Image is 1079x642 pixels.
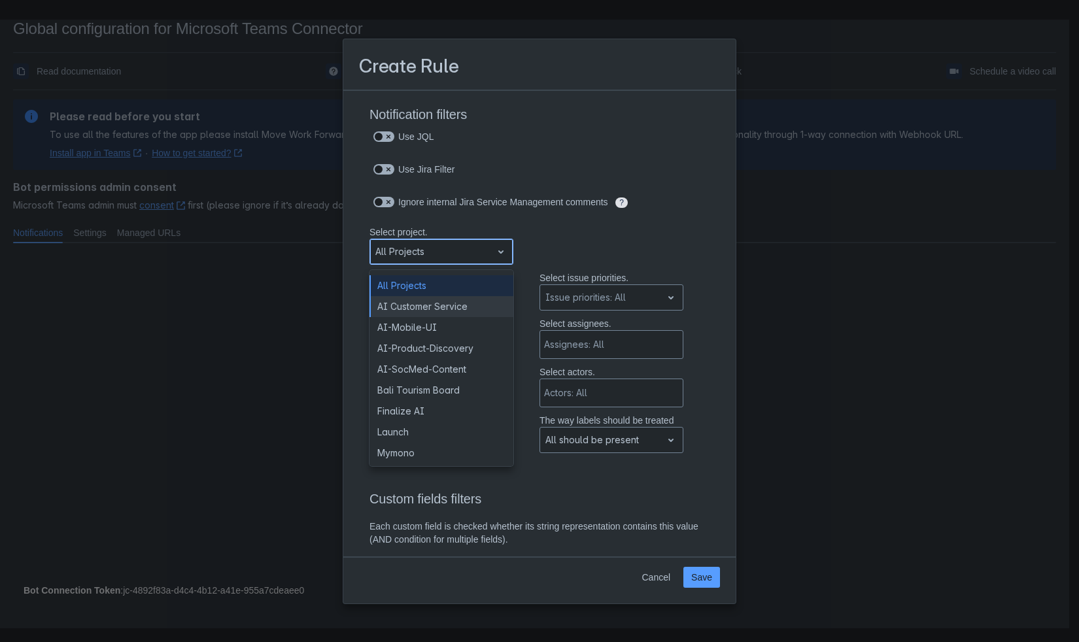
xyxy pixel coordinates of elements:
div: Mymono Core [369,464,513,484]
div: All Projects [369,275,513,296]
div: AI-SocMed-Content [369,359,513,380]
p: Select assignees. [539,317,683,330]
div: AI Customer Service [369,296,513,317]
span: ? [615,197,628,208]
div: Finalize AI [369,401,513,422]
div: Use Jira Filter [369,160,472,178]
div: Launch [369,422,513,443]
span: open [493,244,509,260]
span: open [663,290,679,305]
p: The way labels should be treated [539,414,683,427]
div: AI-Mobile-UI [369,317,513,338]
div: Use JQL [369,127,456,146]
div: Bali Tourism Board [369,380,513,401]
div: Mymono [369,443,513,464]
button: Save [683,567,720,588]
span: Save [691,567,712,588]
h3: Notification filters [369,107,710,127]
div: Ignore internal Jira Service Management comments [369,193,683,211]
span: Cancel [642,567,670,588]
p: Each custom field is checked whether its string representation contains this value (AND condition... [369,520,710,546]
p: Select actors. [539,365,683,379]
div: Scrollable content [343,90,736,558]
p: Select project. [369,226,513,239]
p: Select issue priorities. [539,271,683,284]
button: Cancel [634,567,678,588]
h3: Create Rule [359,55,459,80]
h3: Custom fields filters [369,491,710,512]
div: AI-Product-Discovery [369,338,513,359]
span: open [663,432,679,448]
